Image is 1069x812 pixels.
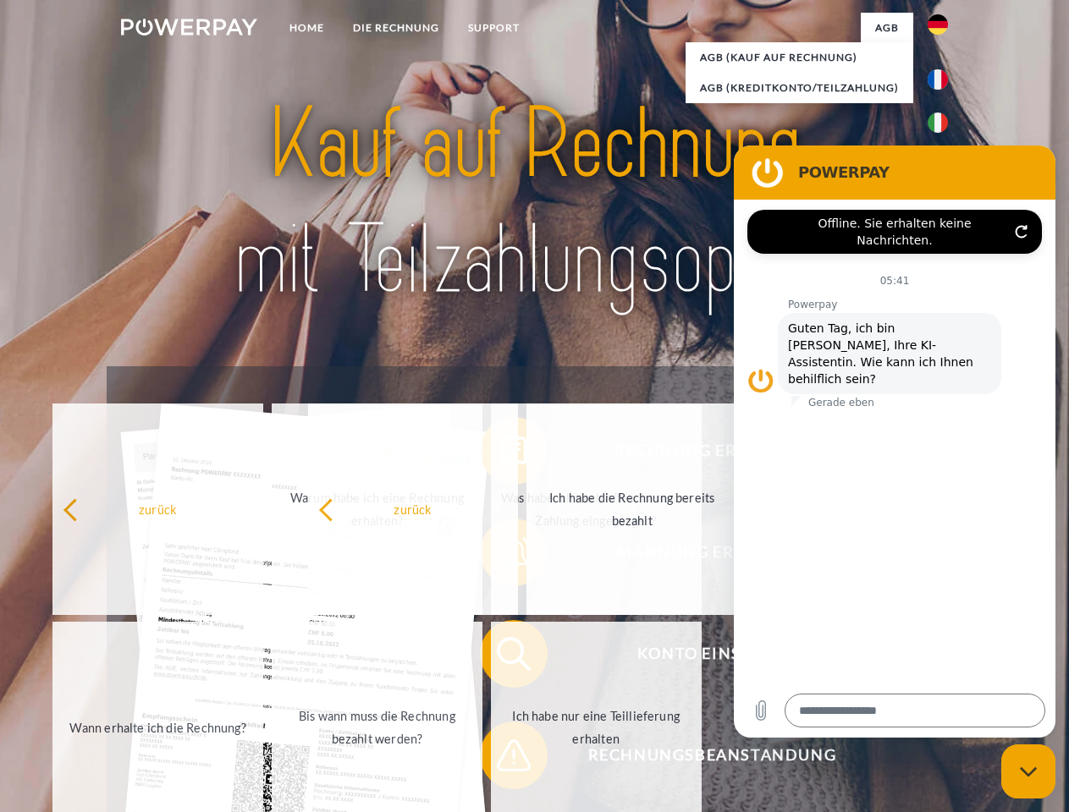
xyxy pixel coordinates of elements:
a: agb [861,13,913,43]
img: it [928,112,948,133]
a: SUPPORT [454,13,534,43]
img: title-powerpay_de.svg [162,81,907,324]
a: Home [275,13,339,43]
div: Wann erhalte ich die Rechnung? [63,716,253,738]
img: de [928,14,948,35]
a: AGB (Kauf auf Rechnung) [686,42,913,73]
div: Bis wann muss die Rechnung bezahlt werden? [282,705,472,750]
div: Warum habe ich eine Rechnung erhalten? [282,486,472,532]
img: fr [928,69,948,90]
div: Ich habe die Rechnung bereits bezahlt [537,486,727,532]
div: zurück [318,497,509,520]
div: Ich habe nur eine Teillieferung erhalten [501,705,692,750]
a: AGB (Kreditkonto/Teilzahlung) [686,73,913,103]
a: DIE RECHNUNG [339,13,454,43]
iframe: Schaltfläche zum Öffnen des Messaging-Fensters; Konversation läuft [1001,744,1055,798]
div: zurück [63,497,253,520]
img: logo-powerpay-white.svg [121,19,257,36]
iframe: Messaging-Fenster [734,145,1055,738]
